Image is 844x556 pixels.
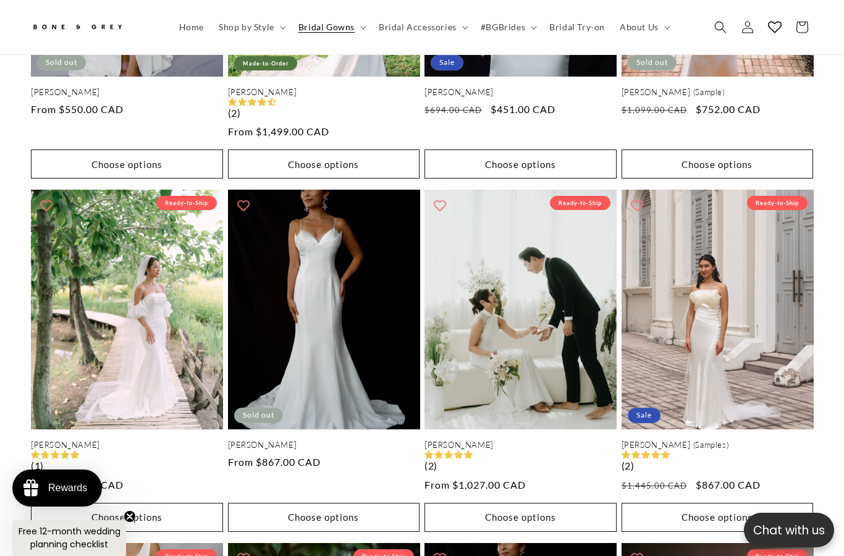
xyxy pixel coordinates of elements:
span: Bridal Gowns [298,22,355,33]
img: Bone and Grey Bridal [31,17,124,38]
a: [PERSON_NAME] [228,440,420,450]
a: Home [172,14,211,40]
button: Choose options [622,503,814,532]
span: Free 12-month wedding planning checklist [19,525,120,550]
summary: Search [707,14,734,41]
button: Add to wishlist [231,193,256,217]
button: Choose options [424,503,617,532]
a: [PERSON_NAME] (Sample) [622,87,814,98]
summary: Bridal Gowns [291,14,371,40]
a: [PERSON_NAME] (Samples) [622,440,814,450]
p: Chat with us [744,521,834,539]
a: Bridal Try-on [542,14,612,40]
button: Add to wishlist [428,193,452,217]
button: Close teaser [124,510,136,523]
div: Free 12-month wedding planning checklistClose teaser [12,520,126,556]
span: Bridal Try-on [549,22,605,33]
summary: #BGBrides [473,14,542,40]
summary: Bridal Accessories [371,14,473,40]
a: [PERSON_NAME] [424,440,617,450]
button: Choose options [424,150,617,179]
button: Choose options [228,150,420,179]
button: Open chatbox [744,513,834,547]
button: Choose options [228,503,420,532]
a: [PERSON_NAME] [424,87,617,98]
button: Choose options [31,150,223,179]
button: Choose options [622,150,814,179]
button: Choose options [31,503,223,532]
span: Bridal Accessories [379,22,457,33]
a: Bone and Grey Bridal [27,12,159,42]
div: Rewards [48,482,87,494]
span: About Us [620,22,659,33]
span: Home [179,22,204,33]
summary: About Us [612,14,675,40]
button: Add to wishlist [625,193,649,217]
span: #BGBrides [481,22,525,33]
a: [PERSON_NAME] [31,440,223,450]
summary: Shop by Style [211,14,291,40]
button: Add to wishlist [34,193,59,217]
span: Shop by Style [219,22,274,33]
a: [PERSON_NAME] [31,87,223,98]
a: [PERSON_NAME] [228,87,420,98]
